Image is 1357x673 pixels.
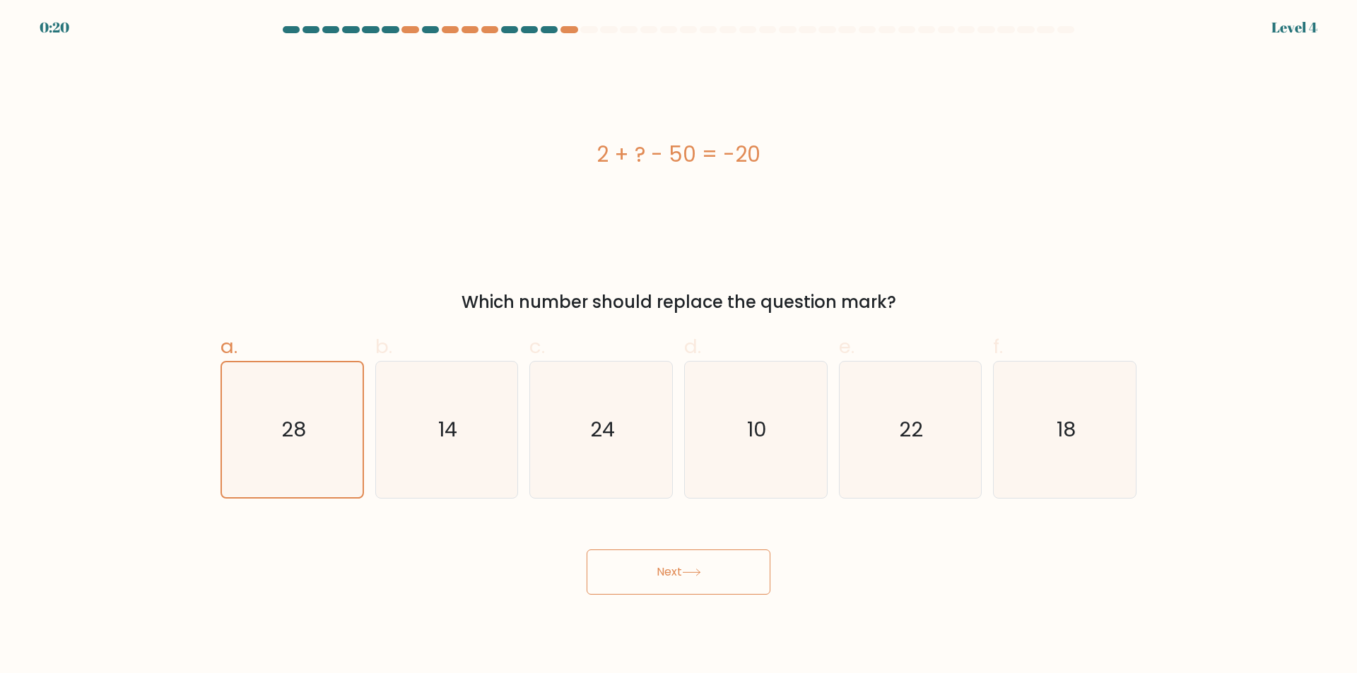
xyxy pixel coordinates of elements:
[40,17,69,38] div: 0:20
[590,416,615,444] text: 24
[1271,17,1317,38] div: Level 4
[900,416,924,444] text: 22
[375,333,392,360] span: b.
[529,333,545,360] span: c.
[993,333,1003,360] span: f.
[839,333,854,360] span: e.
[587,549,770,595] button: Next
[229,290,1128,315] div: Which number should replace the question mark?
[1057,416,1076,444] text: 18
[438,416,457,444] text: 14
[221,333,237,360] span: a.
[684,333,701,360] span: d.
[747,416,767,444] text: 10
[281,415,306,443] text: 28
[221,138,1136,170] div: 2 + ? - 50 = -20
